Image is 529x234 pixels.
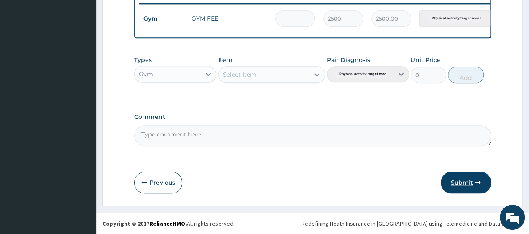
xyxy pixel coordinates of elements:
label: Item [218,56,233,64]
div: Minimize live chat window [137,4,157,24]
div: Redefining Heath Insurance in [GEOGRAPHIC_DATA] using Telemedicine and Data Science! [302,219,523,228]
label: Types [134,57,152,64]
footer: All rights reserved. [96,213,529,234]
div: Select Item [223,70,256,79]
img: d_794563401_company_1708531726252_794563401 [15,42,34,63]
div: Chat with us now [43,47,141,58]
label: Comment [134,113,491,121]
button: Add [448,67,483,83]
td: Gym [139,11,187,26]
textarea: Type your message and hit 'Enter' [4,150,159,179]
td: GYM FEE [187,10,271,27]
div: Gym [139,70,153,78]
strong: Copyright © 2017 . [102,220,187,227]
label: Unit Price [411,56,441,64]
label: Pair Diagnosis [327,56,370,64]
span: We're online! [49,66,115,151]
button: Previous [134,172,182,193]
button: Submit [441,172,491,193]
a: RelianceHMO [149,220,185,227]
